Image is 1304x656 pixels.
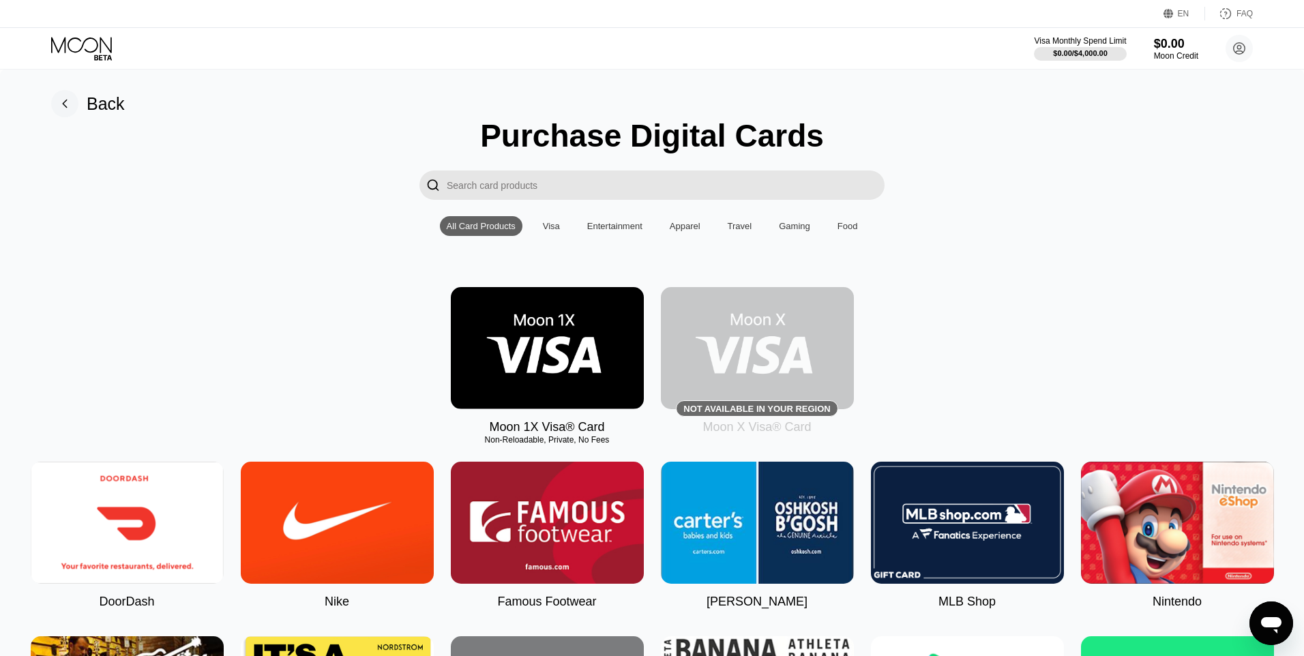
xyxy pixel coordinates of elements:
[51,90,125,117] div: Back
[536,216,567,236] div: Visa
[587,221,642,231] div: Entertainment
[419,170,447,200] div: 
[721,216,759,236] div: Travel
[1034,36,1126,46] div: Visa Monthly Spend Limit
[1178,9,1189,18] div: EN
[663,216,707,236] div: Apparel
[1164,7,1205,20] div: EN
[1153,595,1202,609] div: Nintendo
[489,420,604,434] div: Moon 1X Visa® Card
[543,221,560,231] div: Visa
[325,595,349,609] div: Nike
[938,595,996,609] div: MLB Shop
[661,287,854,409] div: Not available in your region
[1205,7,1253,20] div: FAQ
[1154,37,1198,61] div: $0.00Moon Credit
[838,221,858,231] div: Food
[772,216,817,236] div: Gaming
[1154,37,1198,51] div: $0.00
[451,435,644,445] div: Non-Reloadable, Private, No Fees
[1034,36,1126,61] div: Visa Monthly Spend Limit$0.00/$4,000.00
[480,117,824,154] div: Purchase Digital Cards
[87,94,125,114] div: Back
[779,221,810,231] div: Gaming
[707,595,807,609] div: [PERSON_NAME]
[831,216,865,236] div: Food
[683,404,830,414] div: Not available in your region
[670,221,700,231] div: Apparel
[728,221,752,231] div: Travel
[1154,51,1198,61] div: Moon Credit
[426,177,440,193] div: 
[447,221,516,231] div: All Card Products
[440,216,522,236] div: All Card Products
[1053,49,1108,57] div: $0.00 / $4,000.00
[447,170,885,200] input: Search card products
[99,595,154,609] div: DoorDash
[1249,601,1293,645] iframe: Button to launch messaging window
[1236,9,1253,18] div: FAQ
[702,420,811,434] div: Moon X Visa® Card
[580,216,649,236] div: Entertainment
[497,595,596,609] div: Famous Footwear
